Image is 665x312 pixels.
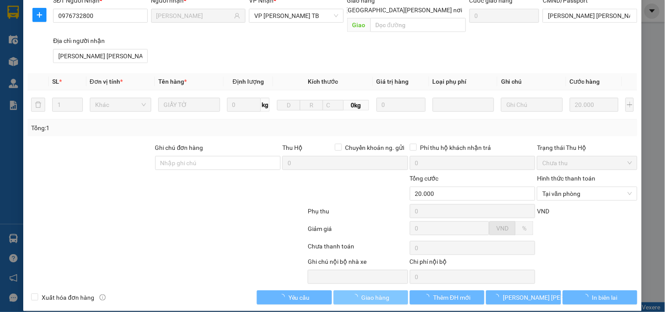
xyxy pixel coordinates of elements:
div: Trạng thái Thu Hộ [537,143,637,152]
th: Loại phụ phí [429,73,498,90]
div: Giảm giá [307,224,409,239]
li: Hotline: 19001155 [82,32,366,43]
div: Ghi chú nội bộ nhà xe [308,257,408,270]
span: % [522,225,526,232]
input: Cước giao hàng [469,9,540,23]
span: Kích thước [308,78,338,85]
input: Ghi Chú [501,98,562,112]
span: Phí thu hộ khách nhận trả [417,143,495,152]
span: In biên lai [592,293,618,302]
span: Giao hàng [362,293,390,302]
button: [PERSON_NAME] [PERSON_NAME] [486,291,561,305]
span: plus [33,11,46,18]
span: loading [493,294,503,300]
span: loading [423,294,433,300]
label: Hình thức thanh toán [537,175,595,182]
input: Ghi chú đơn hàng [155,156,281,170]
div: Phụ thu [307,206,409,222]
input: 0 [570,98,619,112]
span: VP Trần Phú TB [254,9,338,22]
button: plus [32,8,46,22]
span: loading [583,294,592,300]
button: In biên lai [563,291,637,305]
label: Ghi chú đơn hàng [155,144,203,151]
span: 0kg [344,100,369,110]
div: Chưa thanh toán [307,241,409,257]
span: loading [279,294,288,300]
span: Chưa thu [542,156,632,170]
span: Giá trị hàng [377,78,409,85]
img: logo.jpg [11,11,55,55]
button: Giao hàng [334,291,408,305]
input: Dọc đường [370,18,466,32]
span: Tên hàng [158,78,187,85]
span: info-circle [100,294,106,301]
span: VND [537,208,549,215]
span: Xuất hóa đơn hàng [38,293,98,302]
input: VD: Bàn, Ghế [158,98,220,112]
span: Thu Hộ [282,144,302,151]
button: Yêu cầu [257,291,331,305]
input: 0 [377,98,426,112]
span: user [234,13,240,19]
span: Tổng cước [410,175,439,182]
input: Địa chỉ của người nhận [53,49,147,63]
li: Số 10 ngõ 15 Ngọc Hồi, [PERSON_NAME], [GEOGRAPHIC_DATA] [82,21,366,32]
span: loading [352,294,362,300]
button: plus [626,98,633,112]
input: C [323,100,344,110]
span: Giao [347,18,370,32]
span: kg [261,98,270,112]
input: Tên người nhận [156,11,232,21]
th: Ghi chú [498,73,566,90]
span: Đơn vị tính [90,78,123,85]
button: delete [31,98,45,112]
span: Tại văn phòng [542,187,632,200]
span: Cước hàng [570,78,600,85]
input: R [300,100,323,110]
span: [GEOGRAPHIC_DATA][PERSON_NAME] nơi [343,5,466,15]
div: Tổng: 1 [31,123,257,133]
button: Thêm ĐH mới [410,291,484,305]
span: Định lượng [233,78,264,85]
b: GỬI : VP [PERSON_NAME] TB [11,64,171,78]
div: Chi phí nội bộ [410,257,536,270]
span: VND [496,225,509,232]
span: SL [52,78,59,85]
span: Chuyển khoản ng. gửi [342,143,408,152]
div: Địa chỉ người nhận [53,36,147,46]
span: Yêu cầu [288,293,310,302]
span: [PERSON_NAME] [PERSON_NAME] [503,293,598,302]
span: Khác [95,98,146,111]
input: D [277,100,300,110]
span: Thêm ĐH mới [433,293,470,302]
